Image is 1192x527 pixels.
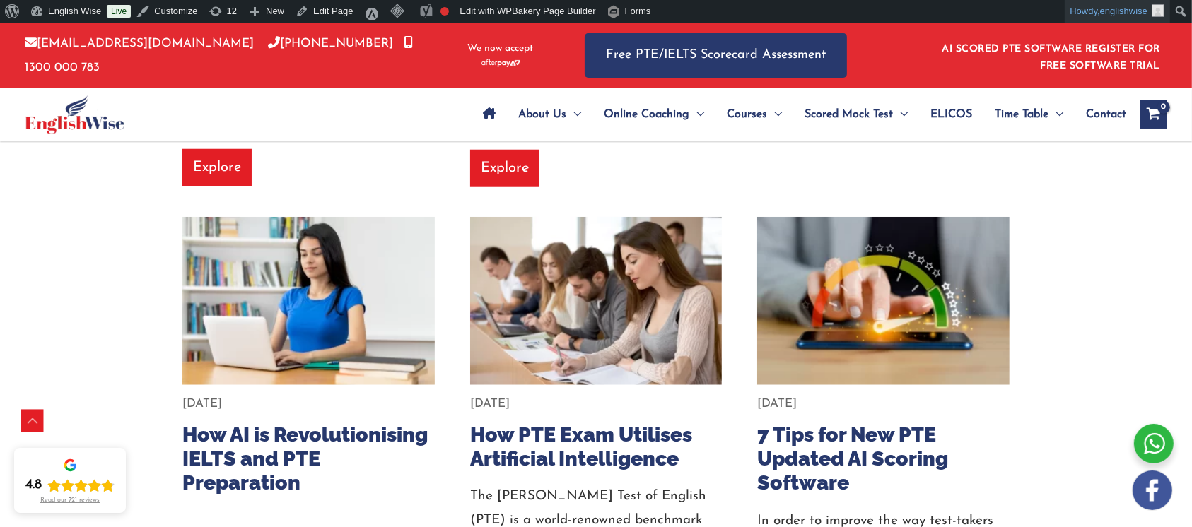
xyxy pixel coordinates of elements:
span: Courses [727,90,767,139]
a: CoursesMenu Toggle [715,90,793,139]
span: Menu Toggle [767,90,782,139]
a: Scored Mock TestMenu Toggle [793,90,919,139]
span: Menu Toggle [689,90,704,139]
span: Contact [1086,90,1126,139]
div: Focus keyphrase not set [440,7,449,16]
a: 1300 000 783 [25,37,413,73]
span: Menu Toggle [893,90,908,139]
div: Read our 721 reviews [40,497,100,504]
div: 4.8 [25,477,42,494]
span: ELICOS [930,90,972,139]
a: About UsMenu Toggle [507,90,592,139]
span: englishwise [1100,6,1147,16]
span: About Us [518,90,566,139]
a: Time TableMenu Toggle [983,90,1075,139]
a: AI SCORED PTE SOFTWARE REGISTER FOR FREE SOFTWARE TRIAL [942,44,1161,71]
a: How PTE Exam Utilises Artificial Intelligence [470,422,692,470]
a: Online CoachingMenu Toggle [592,90,715,139]
a: Explore [182,149,252,186]
span: Menu Toggle [1048,90,1063,139]
span: Time Table [995,90,1048,139]
img: ashok kumar [1152,4,1164,17]
span: We now accept [468,42,534,56]
span: Scored Mock Test [805,90,893,139]
nav: Site Navigation: Main Menu [472,90,1126,139]
a: Explore [470,150,539,187]
img: Afterpay-Logo [481,59,520,67]
img: cropped-ew-logo [25,95,124,134]
span: [DATE] [757,398,797,410]
a: How AI is Revolutionising IELTS and PTE Preparation [182,422,428,495]
a: 7 Tips for New PTE Updated AI Scoring Software [757,422,948,495]
a: Free PTE/IELTS Scorecard Assessment [585,33,847,78]
a: ELICOS [919,90,983,139]
a: [EMAIL_ADDRESS][DOMAIN_NAME] [25,37,254,49]
a: Contact [1075,90,1126,139]
aside: Header Widget 1 [934,32,1167,78]
a: [PHONE_NUMBER] [268,37,393,49]
span: Online Coaching [604,90,689,139]
span: [DATE] [470,398,510,410]
span: [DATE] [182,398,222,410]
span: Menu Toggle [566,90,581,139]
a: Live [107,5,131,18]
img: white-facebook.png [1133,470,1172,510]
a: View Shopping Cart, empty [1140,100,1167,129]
div: Rating: 4.8 out of 5 [25,477,115,494]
